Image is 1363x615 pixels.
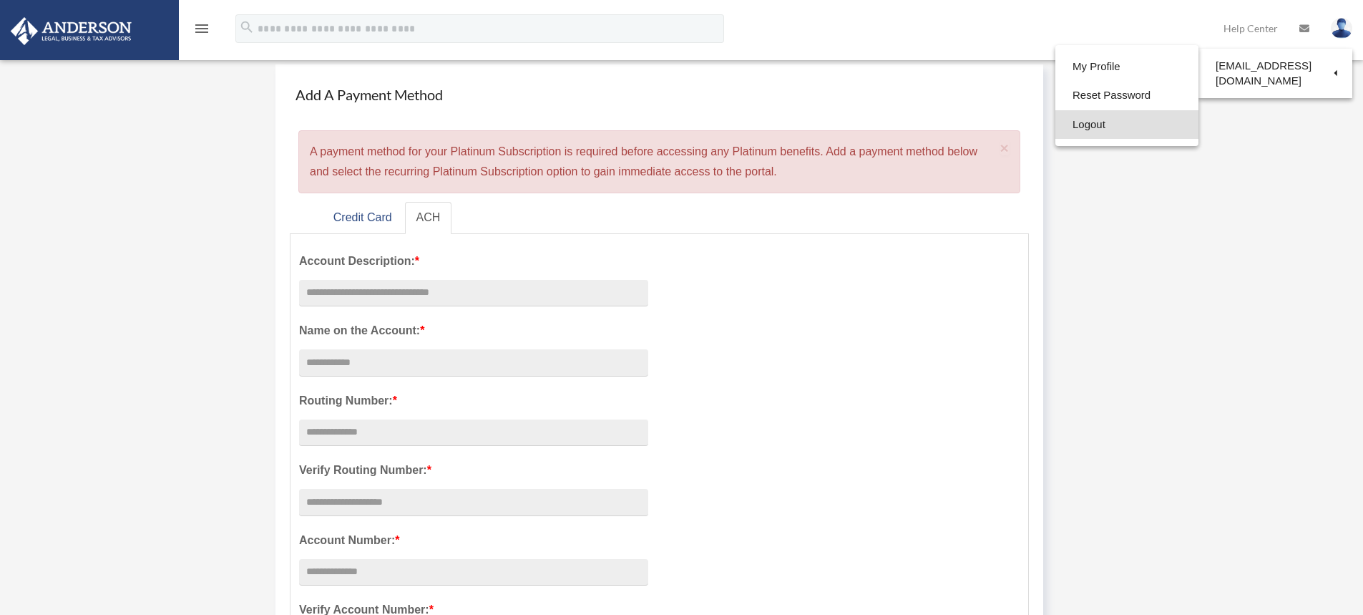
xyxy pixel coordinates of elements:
i: search [239,19,255,35]
label: Verify Routing Number: [299,460,648,480]
a: My Profile [1055,52,1198,82]
a: ACH [405,202,452,234]
a: Logout [1055,110,1198,140]
a: [EMAIL_ADDRESS][DOMAIN_NAME] [1198,52,1352,95]
img: Anderson Advisors Platinum Portal [6,17,136,45]
label: Name on the Account: [299,321,648,341]
span: × [1000,140,1010,156]
label: Routing Number: [299,391,648,411]
h4: Add A Payment Method [290,79,1029,110]
div: A payment method for your Platinum Subscription is required before accessing any Platinum benefit... [298,130,1020,193]
a: Reset Password [1055,81,1198,110]
a: Credit Card [322,202,404,234]
label: Account Description: [299,251,648,271]
i: menu [193,20,210,37]
label: Account Number: [299,531,648,551]
a: menu [193,25,210,37]
img: User Pic [1331,18,1352,39]
button: Close [1000,140,1010,155]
